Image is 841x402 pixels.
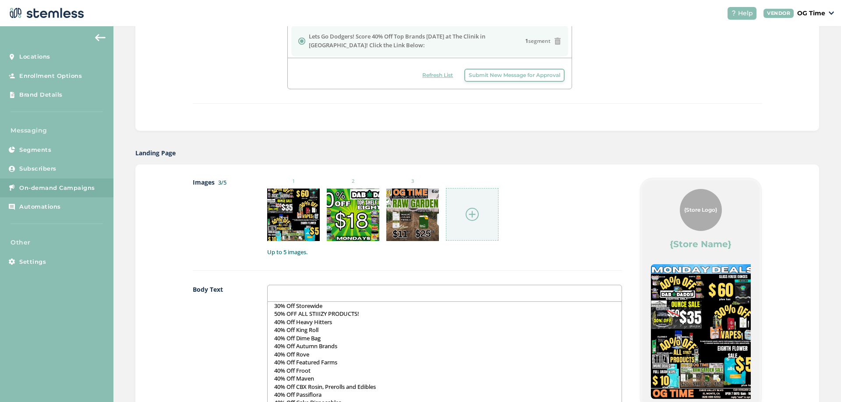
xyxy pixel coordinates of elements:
[7,4,84,22] img: logo-dark-0685b13c.svg
[464,69,565,82] button: Submit New Message for Approval
[797,360,841,402] iframe: Chat Widget
[327,178,379,185] small: 2
[267,178,320,185] small: 1
[525,37,551,45] span: segment
[19,146,51,154] span: Segments
[95,34,106,41] img: icon-arrow-back-accent-c549486e.svg
[738,9,753,18] span: Help
[829,11,834,15] img: icon_down-arrow-small-66adaf34.svg
[422,71,453,79] span: Refresh List
[309,32,525,49] label: Lets Go Dodgers! Score 40% Off Top Brands [DATE] at The Clinik in [GEOGRAPHIC_DATA]! Click the Li...
[797,9,825,18] p: OG Time
[218,178,226,186] label: 3/5
[19,164,57,173] span: Subscribers
[274,342,615,350] p: 40% Off Autumn Brands
[469,71,560,79] span: Submit New Message for Approval
[274,302,615,310] p: 30% Off Storewide
[193,178,250,256] label: Images
[274,310,615,318] p: 50% OFF ALL STIIIZY PRODUCTS!
[19,258,46,266] span: Settings
[267,248,622,257] label: Up to 5 images.
[386,178,439,185] small: 3
[651,264,755,399] img: 2Q==
[274,326,615,334] p: 40% Off King Roll
[19,203,61,211] span: Automations
[274,318,615,326] p: 40% Off Heavy Hitters
[763,9,794,18] div: VENDOR
[274,358,615,366] p: 40% Off Featured Farms
[19,52,50,61] span: Locations
[466,208,479,221] img: icon-circle-plus-45441306.svg
[327,189,379,241] img: Z
[731,10,736,16] img: icon-help-white-03924b79.svg
[19,184,95,192] span: On-demand Campaigns
[19,72,82,80] span: Enrollment Options
[386,189,439,241] img: Z
[19,91,63,99] span: Brand Details
[274,391,615,399] p: 40% Off Passiflora
[418,69,457,82] button: Refresh List
[274,383,615,391] p: 40% Off CBX Rosin, Prerolls and Edibles
[684,206,717,214] span: {Store Logo}
[274,350,615,358] p: 40% Off Rove
[525,37,528,45] strong: 1
[274,334,615,342] p: 40% Off Dime Bag
[274,374,615,382] p: 40% Off Maven
[274,367,615,374] p: 40% Off Froot
[267,189,320,241] img: 2Q==
[135,148,176,157] label: Landing Page
[670,238,731,250] label: {Store Name}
